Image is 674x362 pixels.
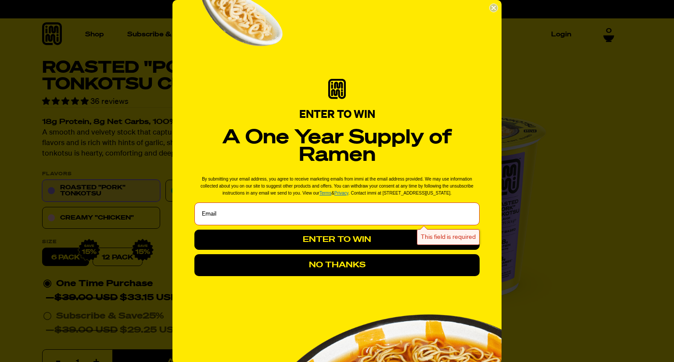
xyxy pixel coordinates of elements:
a: Privacy [334,191,348,195]
span: ENTER TO WIN [299,109,375,121]
button: Close dialog [489,4,498,12]
a: Terms [319,191,331,195]
img: immi [328,79,346,99]
span: By submitting your email address, you agree to receive marketing emails from immi at the email ad... [201,177,473,195]
strong: A One Year Supply of Ramen [222,128,452,165]
input: Email [194,202,480,225]
button: NO THANKS [194,254,480,276]
button: ENTER TO WIN [194,230,480,250]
